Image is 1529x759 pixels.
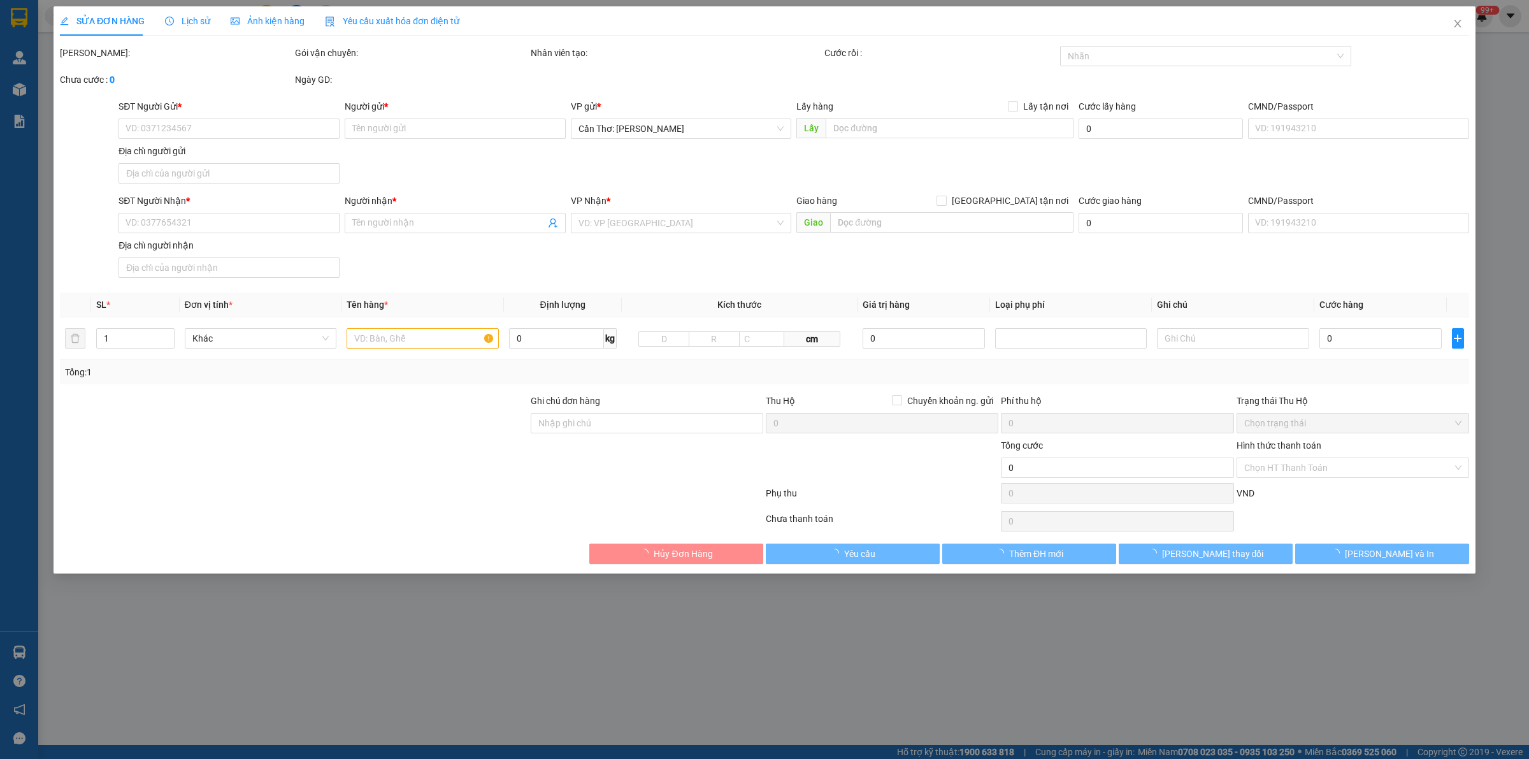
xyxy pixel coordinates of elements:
[347,300,388,310] span: Tên hàng
[604,328,617,349] span: kg
[1018,99,1073,113] span: Lấy tận nơi
[571,196,607,206] span: VP Nhận
[571,99,792,113] div: VP gửi
[548,218,558,228] span: user-add
[1152,293,1314,317] th: Ghi chú
[902,394,998,408] span: Chuyển khoản ng. gửi
[1319,300,1363,310] span: Cước hàng
[1244,414,1461,433] span: Chọn trạng thái
[578,119,784,138] span: Cần Thơ: Kho Ninh Kiều
[796,212,830,233] span: Giao
[796,196,837,206] span: Giao hàng
[118,194,340,208] div: SĐT Người Nhận
[540,300,585,310] span: Định lượng
[844,547,875,561] span: Yêu cầu
[766,396,795,406] span: Thu Hộ
[60,46,292,60] div: [PERSON_NAME]:
[325,17,335,27] img: icon
[345,99,566,113] div: Người gửi
[165,16,210,26] span: Lịch sử
[345,194,566,208] div: Người nhận
[325,16,459,26] span: Yêu cầu xuất hóa đơn điện tử
[638,331,689,347] input: D
[1119,544,1293,564] button: [PERSON_NAME] thay đổi
[118,257,340,278] input: Địa chỉ của người nhận
[118,238,340,252] div: Địa chỉ người nhận
[1345,547,1434,561] span: [PERSON_NAME] và In
[589,544,763,564] button: Hủy Đơn Hàng
[1079,119,1243,139] input: Cước lấy hàng
[96,300,106,310] span: SL
[717,300,761,310] span: Kích thước
[764,486,1000,509] div: Phụ thu
[185,300,233,310] span: Đơn vị tính
[65,328,85,349] button: delete
[1440,6,1475,42] button: Close
[118,99,340,113] div: SĐT Người Gửi
[1237,488,1254,498] span: VND
[531,413,763,433] input: Ghi chú đơn hàng
[1148,549,1162,558] span: loading
[231,16,305,26] span: Ảnh kiện hàng
[60,73,292,87] div: Chưa cước :
[1079,101,1136,112] label: Cước lấy hàng
[739,331,785,347] input: C
[1453,18,1463,29] span: close
[1001,394,1233,413] div: Phí thu hộ
[231,17,240,25] span: picture
[1248,99,1469,113] div: CMND/Passport
[295,46,528,60] div: Gói vận chuyển:
[1237,440,1321,451] label: Hình thức thanh toán
[863,300,910,310] span: Giá trị hàng
[1157,328,1309,349] input: Ghi Chú
[1248,194,1469,208] div: CMND/Passport
[1079,196,1142,206] label: Cước giao hàng
[1162,547,1264,561] span: [PERSON_NAME] thay đổi
[766,544,940,564] button: Yêu cầu
[830,549,844,558] span: loading
[118,144,340,158] div: Địa chỉ người gửi
[65,365,590,379] div: Tổng: 1
[1009,547,1063,561] span: Thêm ĐH mới
[1452,328,1464,349] button: plus
[784,331,840,347] span: cm
[1453,333,1463,343] span: plus
[192,329,329,348] span: Khác
[824,46,1057,60] div: Cước rồi :
[796,118,826,138] span: Lấy
[830,212,1073,233] input: Dọc đường
[295,73,528,87] div: Ngày GD:
[796,101,833,112] span: Lấy hàng
[947,194,1073,208] span: [GEOGRAPHIC_DATA] tận nơi
[942,544,1116,564] button: Thêm ĐH mới
[1237,394,1469,408] div: Trạng thái Thu Hộ
[347,328,498,349] input: VD: Bàn, Ghế
[1079,213,1243,233] input: Cước giao hàng
[689,331,740,347] input: R
[1331,549,1345,558] span: loading
[531,46,822,60] div: Nhân viên tạo:
[60,17,69,25] span: edit
[640,549,654,558] span: loading
[764,512,1000,534] div: Chưa thanh toán
[826,118,1073,138] input: Dọc đường
[1001,440,1043,451] span: Tổng cước
[990,293,1152,317] th: Loại phụ phí
[118,163,340,184] input: Địa chỉ của người gửi
[1295,544,1469,564] button: [PERSON_NAME] và In
[531,396,601,406] label: Ghi chú đơn hàng
[654,547,712,561] span: Hủy Đơn Hàng
[110,75,115,85] b: 0
[995,549,1009,558] span: loading
[165,17,174,25] span: clock-circle
[60,16,145,26] span: SỬA ĐƠN HÀNG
